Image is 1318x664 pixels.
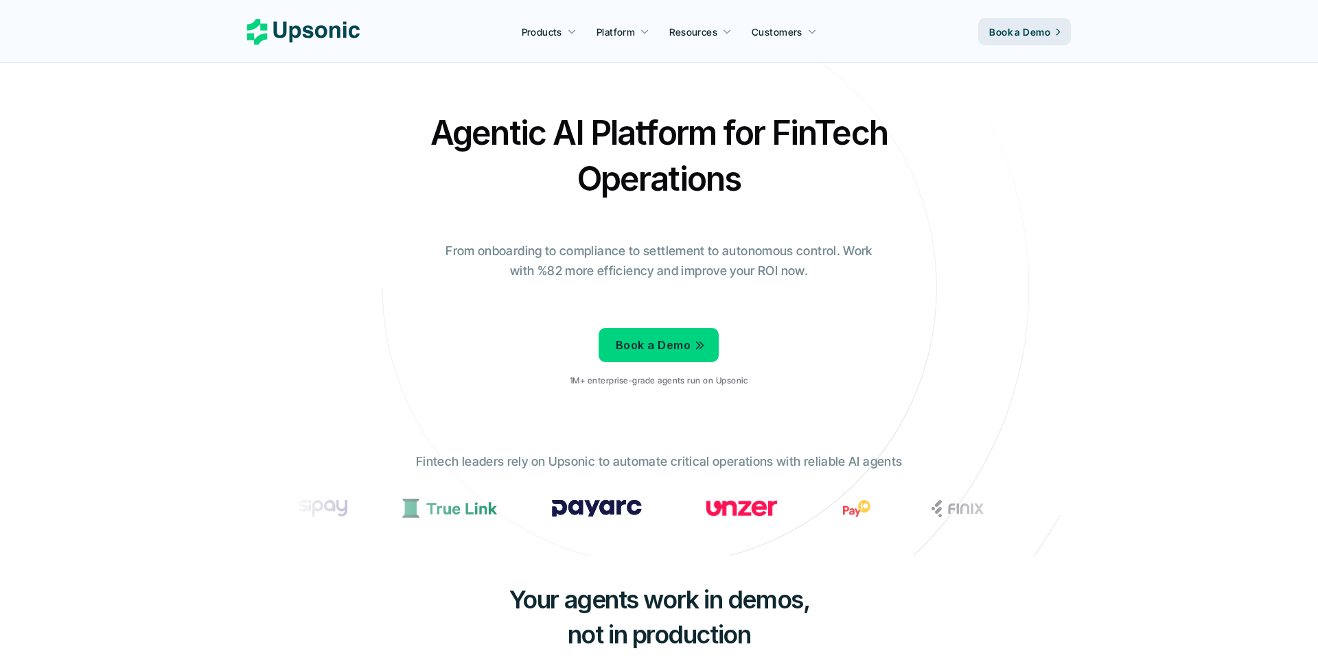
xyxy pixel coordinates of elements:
[597,25,635,39] p: Platform
[669,25,717,39] p: Resources
[616,335,691,355] p: Book a Demo
[978,18,1071,45] a: Book a Demo
[570,376,748,386] p: 1M+ enterprise-grade agents run on Upsonic
[752,25,802,39] p: Customers
[989,25,1050,39] p: Book a Demo
[599,328,719,362] a: Book a Demo
[522,25,562,39] p: Products
[513,19,585,44] a: Products
[419,110,899,202] h2: Agentic AI Platform for FinTech Operations
[509,584,810,615] span: Your agents work in demos,
[568,619,751,650] span: not in production
[416,452,902,472] p: Fintech leaders rely on Upsonic to automate critical operations with reliable AI agents
[436,241,882,281] p: From onboarding to compliance to settlement to autonomous control. Work with %82 more efficiency ...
